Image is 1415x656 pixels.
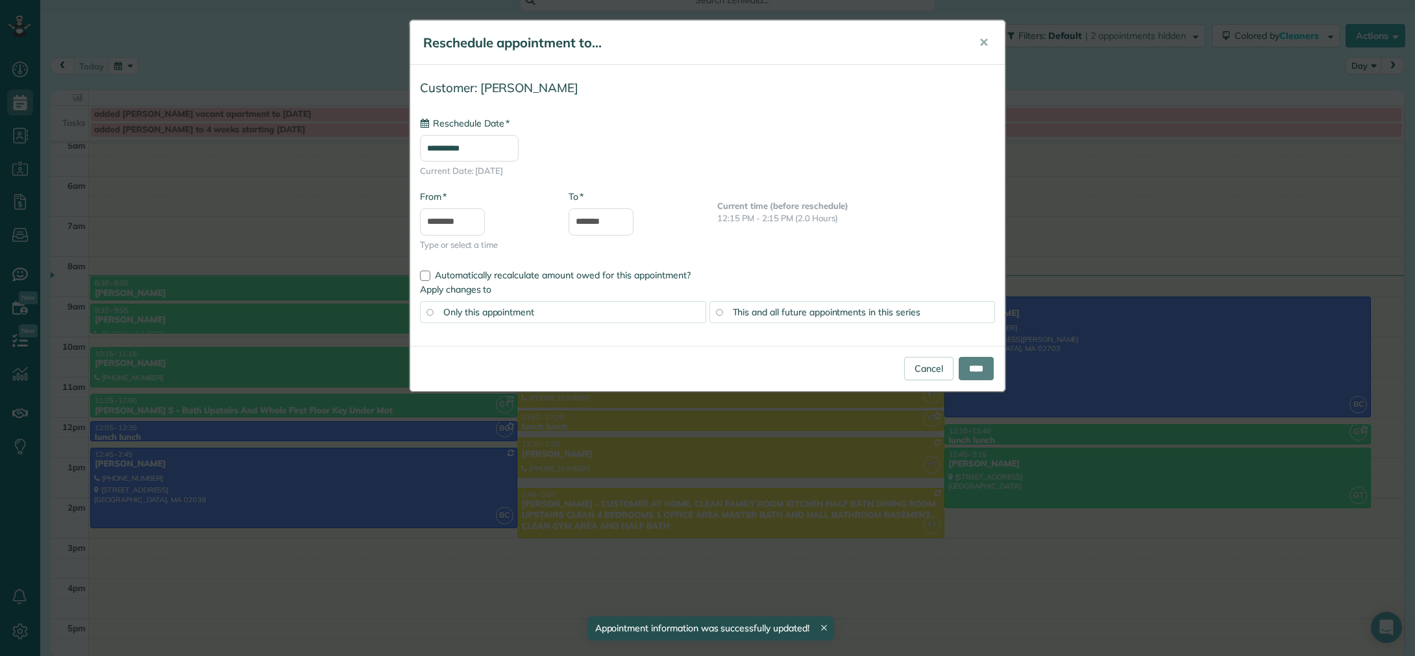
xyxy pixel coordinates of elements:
span: ✕ [979,35,989,50]
span: Only this appointment [443,306,534,318]
input: This and all future appointments in this series [716,309,722,315]
h4: Customer: [PERSON_NAME] [420,81,995,95]
label: Reschedule Date [420,117,510,130]
label: Apply changes to [420,283,995,296]
input: Only this appointment [426,309,433,315]
a: Cancel [904,357,954,380]
span: Type or select a time [420,239,549,251]
span: Current Date: [DATE] [420,165,995,177]
span: This and all future appointments in this series [733,306,920,318]
div: Appointment information was successfully updated! [587,616,833,640]
b: Current time (before reschedule) [717,200,848,211]
label: From [420,190,447,203]
p: 12:15 PM - 2:15 PM (2.0 Hours) [717,212,995,225]
h5: Reschedule appointment to... [423,34,961,52]
label: To [569,190,584,203]
span: Automatically recalculate amount owed for this appointment? [435,269,691,281]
